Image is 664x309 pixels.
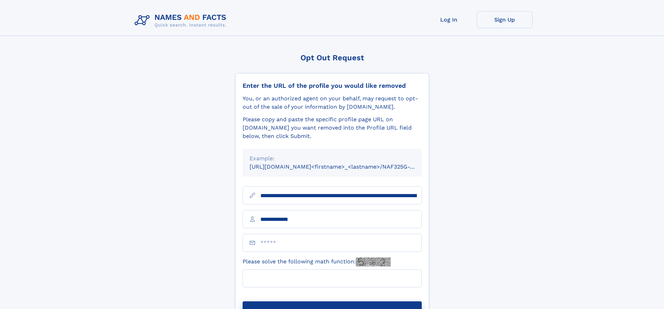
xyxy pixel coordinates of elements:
div: Opt Out Request [235,53,429,62]
div: Enter the URL of the profile you would like removed [243,82,422,90]
img: Logo Names and Facts [132,11,232,30]
a: Sign Up [477,11,533,28]
a: Log In [421,11,477,28]
div: Please copy and paste the specific profile page URL on [DOMAIN_NAME] you want removed into the Pr... [243,115,422,140]
small: [URL][DOMAIN_NAME]<firstname>_<lastname>/NAF325G-xxxxxxxx [250,163,435,170]
label: Please solve the following math function: [243,257,391,266]
div: You, or an authorized agent on your behalf, may request to opt-out of the sale of your informatio... [243,94,422,111]
div: Example: [250,154,415,163]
